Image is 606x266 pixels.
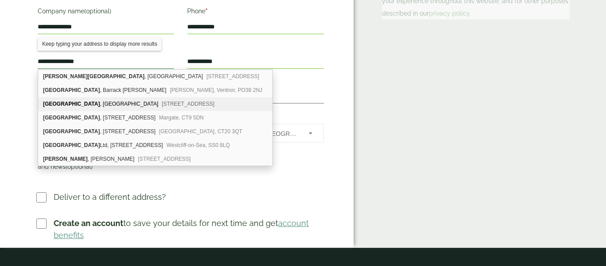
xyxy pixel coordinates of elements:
b: [GEOGRAPHIC_DATA] [43,87,100,93]
span: [STREET_ADDRESS] [206,73,259,79]
div: Keep typing your address to display more results [38,37,161,51]
span: [STREET_ADDRESS] [162,101,215,107]
b: [GEOGRAPHIC_DATA] [43,128,100,135]
span: [GEOGRAPHIC_DATA], CT20 3QT [159,128,243,135]
div: Westcliff Lodge, Barrack Shute [38,83,272,97]
span: Margate, CT9 5DN [159,115,204,121]
b: [PERSON_NAME] [43,156,88,162]
span: (optional) [66,163,93,170]
label: Company name [38,5,174,20]
b: [PERSON_NAME][GEOGRAPHIC_DATA] [43,73,145,79]
strong: Create an account [54,218,123,228]
p: to save your details for next time and get [54,217,325,241]
span: Westcliff-on-Sea, SS0 8LQ [166,142,230,148]
div: Westcliff Lodge, 31 Westcliff Road [38,111,272,125]
div: Westcliff Lodge, 26 Coolinge Lane [38,125,272,139]
div: Westcliff Lodge, West Street [38,97,272,111]
span: (optional) [84,8,111,15]
b: [GEOGRAPHIC_DATA] [43,115,100,121]
span: [PERSON_NAME], Ventnor, PO38 2NJ [170,87,262,93]
div: Cliff Lodge, West Cliff [38,152,272,166]
span: [STREET_ADDRESS] [138,156,191,162]
div: West Cliff Lodge, St. Augustines Road [38,70,272,83]
p: Deliver to a different address? [54,191,166,203]
div: Westcliff Lodge Ltd, 118-120, Crowstone Road [38,139,272,152]
b: [GEOGRAPHIC_DATA] [43,142,100,148]
a: account benefits [54,218,309,240]
label: Phone [187,5,323,20]
abbr: required [205,8,208,15]
b: [GEOGRAPHIC_DATA] [43,101,100,107]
